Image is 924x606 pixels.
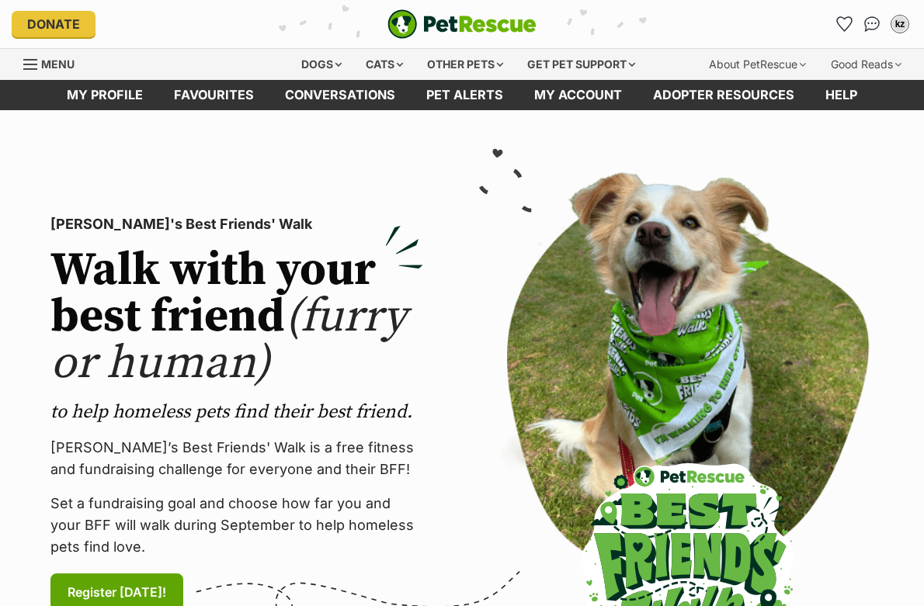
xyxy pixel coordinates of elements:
ul: Account quick links [832,12,912,36]
div: Other pets [416,49,514,80]
p: to help homeless pets find their best friend. [50,400,423,424]
a: My profile [51,80,158,110]
img: chat-41dd97257d64d25036548639549fe6c8038ab92f7586957e7f3b1b290dea8141.svg [864,16,881,32]
a: Help [810,80,873,110]
a: My account [519,80,637,110]
p: [PERSON_NAME]'s Best Friends' Walk [50,213,423,235]
div: About PetRescue [698,49,817,80]
span: (furry or human) [50,288,407,393]
a: Favourites [832,12,856,36]
a: Pet alerts [411,80,519,110]
a: Conversations [860,12,884,36]
a: conversations [269,80,411,110]
div: Dogs [290,49,353,80]
a: Menu [23,49,85,77]
a: Favourites [158,80,269,110]
button: My account [888,12,912,36]
div: Good Reads [820,49,912,80]
a: Donate [12,11,96,37]
span: Register [DATE]! [68,583,166,601]
img: logo-e224e6f780fb5917bec1dbf3a21bbac754714ae5b6737aabdf751b685950b380.svg [387,9,537,39]
div: Get pet support [516,49,646,80]
p: [PERSON_NAME]’s Best Friends' Walk is a free fitness and fundraising challenge for everyone and t... [50,437,423,480]
p: Set a fundraising goal and choose how far you and your BFF will walk during September to help hom... [50,493,423,558]
h2: Walk with your best friend [50,248,423,387]
span: Menu [41,57,75,71]
a: Adopter resources [637,80,810,110]
div: kz [892,16,908,32]
a: PetRescue [387,9,537,39]
div: Cats [355,49,414,80]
